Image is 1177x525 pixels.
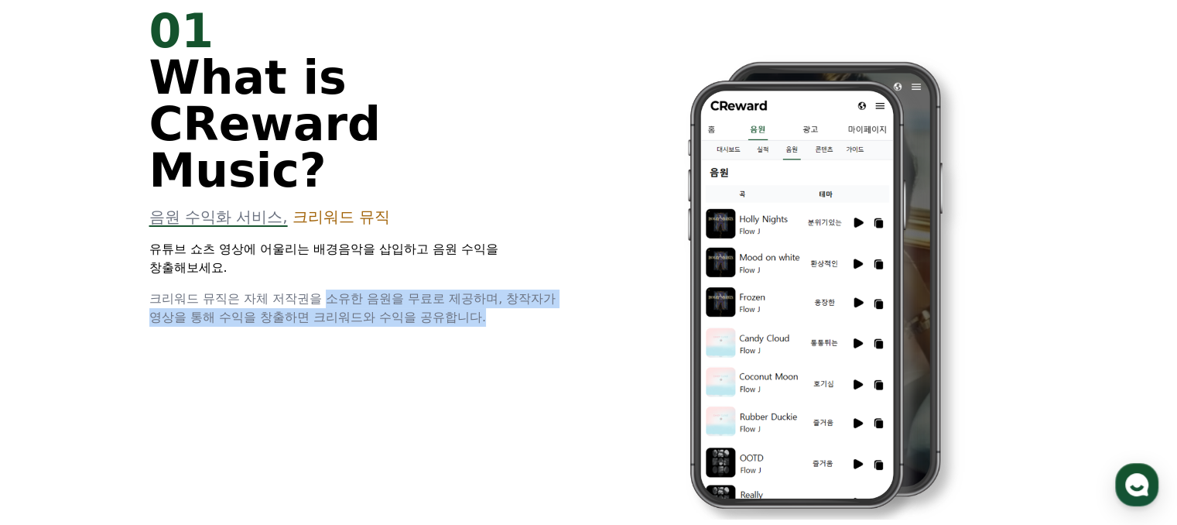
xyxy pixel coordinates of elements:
[239,420,258,432] span: 설정
[149,208,288,226] span: 음원 수익화 서비스,
[149,291,556,324] span: 크리워드 뮤직은 자체 저작권을 소유한 음원을 무료로 제공하며, 창작자가 영상을 통해 수익을 창출하면 크리워드와 수익을 공유합니다.
[149,240,570,277] p: 유튜브 쇼츠 영상에 어울리는 배경음악을 삽입하고 음원 수익을 창출해보세요.
[102,396,200,435] a: 대화
[5,396,102,435] a: 홈
[49,420,58,432] span: 홈
[149,50,381,197] span: What is CReward Music?
[149,8,570,54] div: 01
[200,396,297,435] a: 설정
[142,420,160,433] span: 대화
[293,208,390,226] span: 크리워드 뮤직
